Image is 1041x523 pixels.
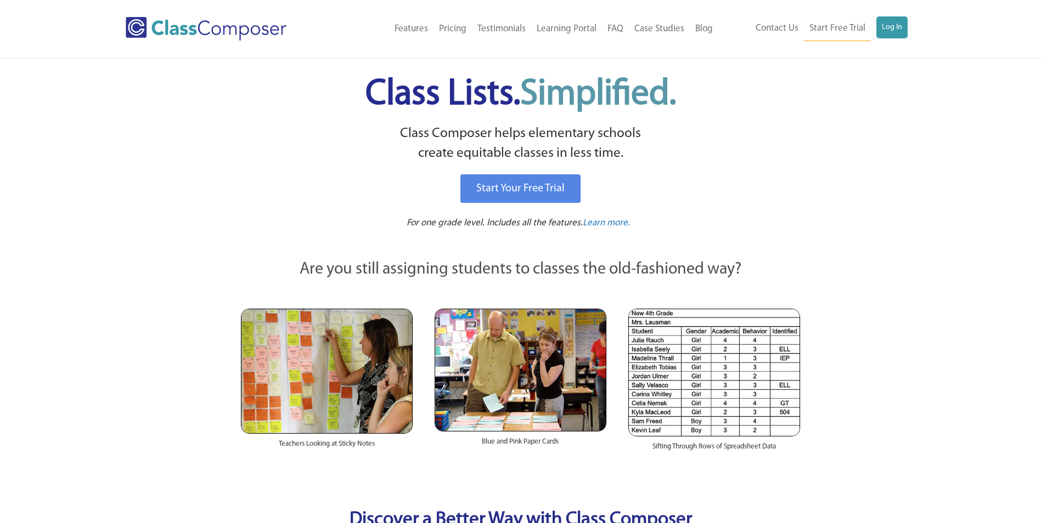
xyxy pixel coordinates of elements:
a: Learning Portal [531,17,602,41]
img: Class Composer [126,17,286,41]
span: Simplified. [520,77,676,112]
img: Spreadsheets [628,309,800,436]
a: Log In [876,16,908,38]
img: Blue and Pink Paper Cards [435,309,606,431]
a: Start Your Free Trial [460,174,581,203]
div: Blue and Pink Paper Cards [435,431,606,458]
span: Learn more. [583,218,630,228]
a: Case Studies [629,17,690,41]
a: Testimonials [472,17,531,41]
p: Are you still assigning students to classes the old-fashioned way? [241,258,801,282]
nav: Header Menu [718,16,908,41]
span: Class Lists. [365,77,676,112]
a: FAQ [602,17,629,41]
a: Start Free Trial [804,16,871,41]
div: Sifting Through Rows of Spreadsheet Data [628,436,800,463]
nav: Header Menu [331,17,718,41]
span: For one grade level. Includes all the features. [407,218,583,228]
a: Contact Us [750,16,804,41]
img: Teachers Looking at Sticky Notes [241,309,413,434]
a: Blog [690,17,718,41]
span: Start Your Free Trial [476,183,565,194]
a: Features [389,17,434,41]
div: Teachers Looking at Sticky Notes [241,434,413,460]
p: Class Composer helps elementary schools create equitable classes in less time. [239,124,802,164]
a: Pricing [434,17,472,41]
a: Learn more. [583,217,630,230]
